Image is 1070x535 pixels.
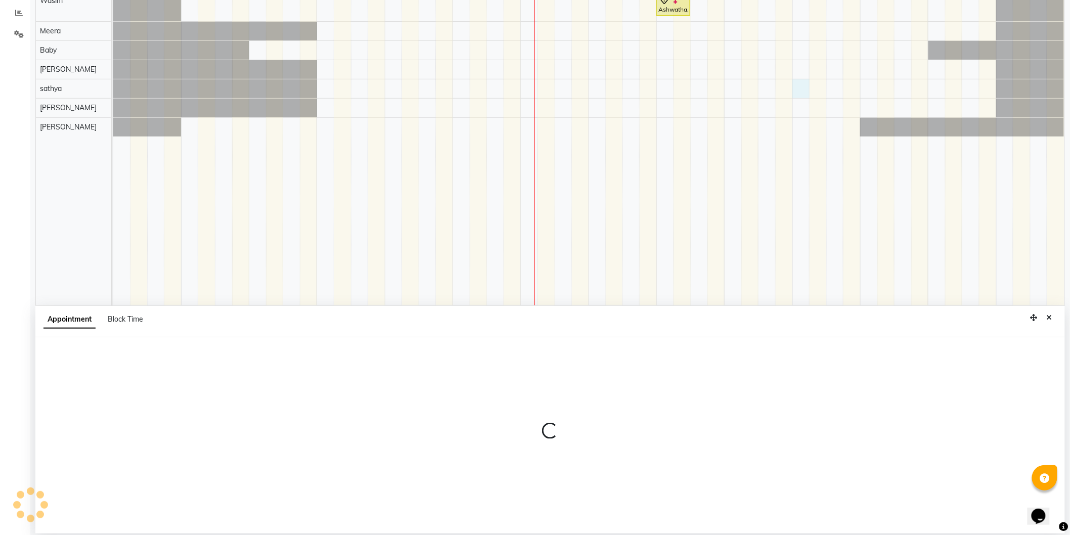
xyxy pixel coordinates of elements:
iframe: chat widget [1028,495,1060,525]
span: Baby [40,46,57,55]
span: Appointment [43,310,96,329]
span: Block Time [108,315,143,324]
span: [PERSON_NAME] [40,65,97,74]
span: [PERSON_NAME] [40,122,97,131]
span: [PERSON_NAME] [40,103,97,112]
span: sathya [40,84,62,93]
span: Meera [40,26,61,35]
button: Close [1042,310,1057,326]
